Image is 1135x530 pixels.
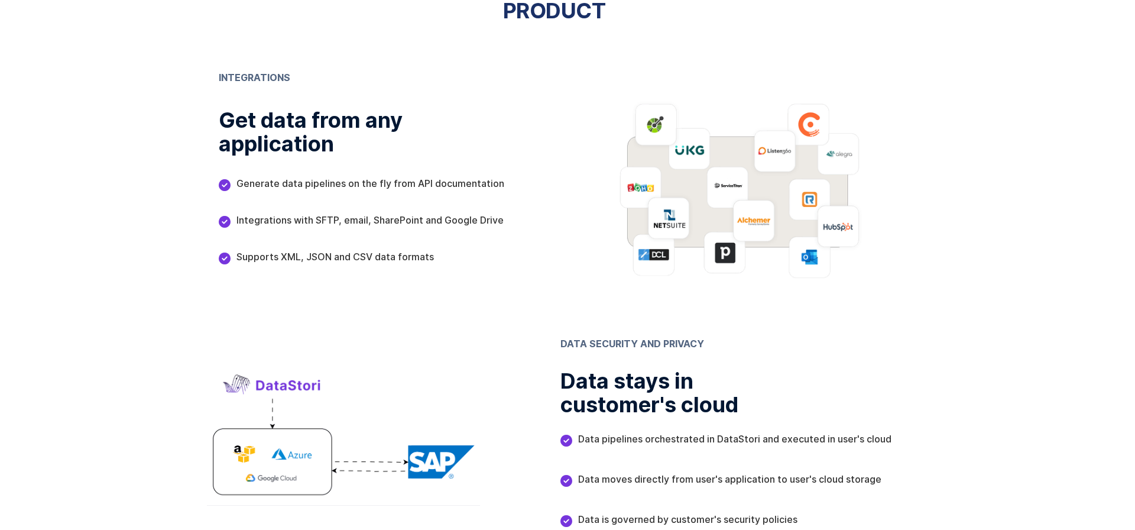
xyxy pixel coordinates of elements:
div: Data pipelines orchestrated in DataStori and executed in user's cloud ‍ [578,433,891,457]
div:  [560,473,578,488]
div: Get data from any application ‍ [219,108,458,156]
div: Supports XML, JSON and CSV data formats [236,251,434,263]
div: Integrations with SFTP, email, SharePoint and Google Drive [236,214,504,226]
div: Data stays in customer's cloud [560,369,799,416]
strong: DATA SECURITY AND PRIVACY [560,335,704,353]
strong: INTEGRATIONS [219,69,290,86]
div:  [219,177,236,192]
div:  [219,251,236,266]
div:  [560,513,578,528]
div:  [560,433,578,448]
div: Data moves directly from user's application to user's cloud storage ‍ [578,473,881,497]
div:  [219,214,236,229]
div: Generate data pipelines on the fly from API documentation [236,177,504,189]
